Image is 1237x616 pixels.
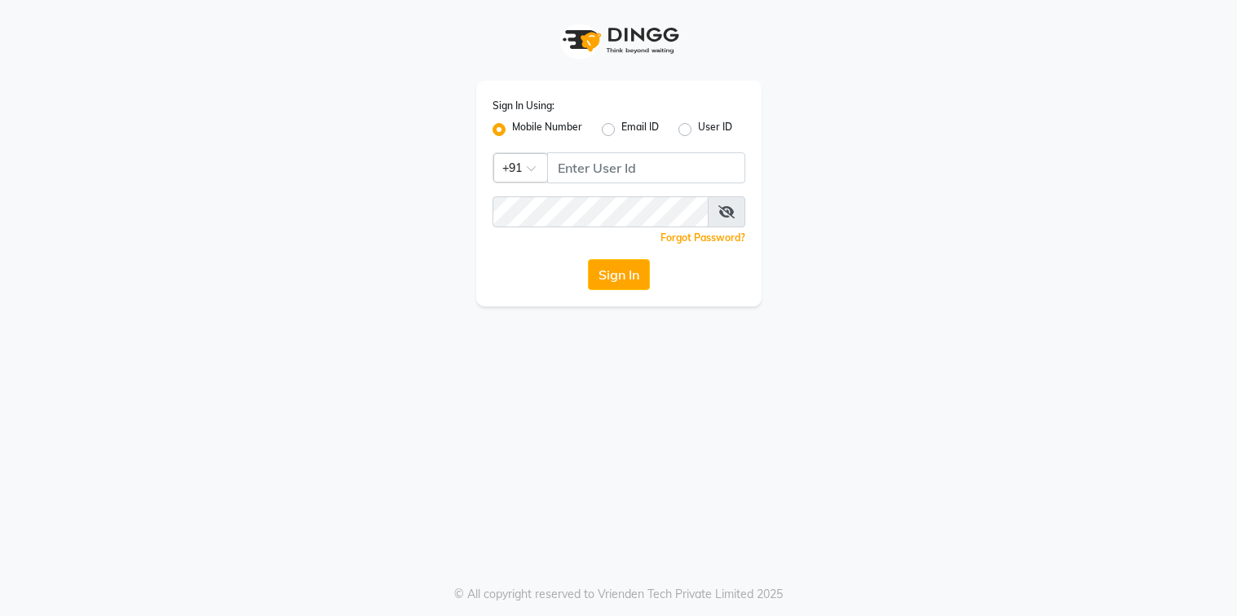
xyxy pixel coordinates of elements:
img: logo1.svg [554,16,684,64]
label: Sign In Using: [493,99,554,113]
a: Forgot Password? [660,231,745,244]
input: Username [547,152,745,183]
label: Mobile Number [512,120,582,139]
button: Sign In [588,259,650,290]
label: User ID [698,120,732,139]
input: Username [493,196,709,227]
label: Email ID [621,120,659,139]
